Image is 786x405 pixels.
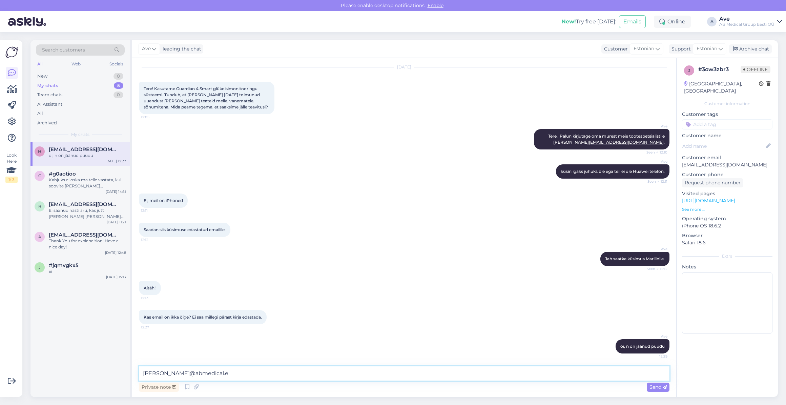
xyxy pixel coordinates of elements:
[142,45,151,53] span: Ave
[619,15,646,28] button: Emails
[49,207,126,220] div: Ei saanud hästi aru, kas jutt [PERSON_NAME] [PERSON_NAME] telefoni ühildumisest . Seega Kui teil ...
[642,246,667,251] span: Ave
[548,134,666,145] span: Tere. Palun kirjutage oma murest meie tootespetsialistile [PERSON_NAME] .
[729,44,772,54] div: Archive chat
[682,119,772,129] input: Add a tag
[105,250,126,255] div: [DATE] 12:48
[38,204,41,209] span: r
[688,68,690,73] span: 3
[49,153,126,159] div: oi, n on jäänud puudu
[682,111,772,118] p: Customer tags
[144,315,262,320] span: Kas email on ikka õige? Ei saa millegi pärast kirja edastada.
[106,189,126,194] div: [DATE] 14:51
[682,161,772,168] p: [EMAIL_ADDRESS][DOMAIN_NAME]
[49,177,126,189] div: Kahjuks ei oska ma teile vastata, kui soovite [PERSON_NAME] [PERSON_NAME] edasi tootejuhile. Sell...
[37,101,62,108] div: AI Assistant
[561,169,665,174] span: küsin igaks juhuks üle ega teil ei ole Huawei telefon.
[682,253,772,259] div: Extra
[642,150,667,155] span: Seen ✓ 12:10
[682,190,772,197] p: Visited pages
[682,263,772,270] p: Notes
[37,73,47,80] div: New
[141,115,166,120] span: 12:05
[139,64,669,70] div: [DATE]
[682,198,735,204] a: [URL][DOMAIN_NAME]
[682,171,772,178] p: Customer phone
[561,18,576,25] b: New!
[561,18,616,26] div: Try free [DATE]:
[36,60,44,68] div: All
[682,215,772,222] p: Operating system
[605,256,665,261] span: Jah saatke küsimus Marilinile.
[707,17,717,26] div: A
[71,131,89,138] span: My chats
[39,265,41,270] span: j
[741,66,770,73] span: Offline
[113,73,123,80] div: 0
[38,149,41,154] span: h
[70,60,82,68] div: Web
[144,285,156,290] span: Aitäh!
[5,152,18,183] div: Look Here
[42,46,85,54] span: Search customers
[141,208,166,213] span: 12:11
[49,232,119,238] span: asumm32@gmail.com
[682,222,772,229] p: iPhone OS 18.6.2
[601,45,628,53] div: Customer
[654,16,691,28] div: Online
[141,237,166,242] span: 12:12
[141,296,166,301] span: 12:13
[106,275,126,280] div: [DATE] 15:13
[144,86,268,109] span: Tere! Kasutame Guardian 4 Smart glükoisimonitooringu süsteemi. Tundub, et [PERSON_NAME] [DATE] to...
[719,22,774,27] div: AB Medical Group Eesti OÜ
[682,101,772,107] div: Customer information
[589,140,664,145] a: [EMAIL_ADDRESS][DOMAIN_NAME]
[49,201,119,207] span: ritaulle.viirlaid@gmail.com
[49,262,79,268] span: #jqmvgkx5
[37,120,57,126] div: Archived
[37,110,43,117] div: All
[642,179,667,184] span: Seen ✓ 12:11
[642,354,667,359] span: 12:29
[139,383,179,392] div: Private note
[698,65,741,74] div: # 3ow3zbr3
[682,132,772,139] p: Customer name
[49,146,119,153] span: helenpeterson1@hotmail.com
[697,45,717,53] span: Estonian
[426,2,446,8] span: Enable
[37,92,62,98] div: Team chats
[5,177,18,183] div: 1 / 3
[620,344,665,349] span: oi, n on jäänud puudu
[682,142,765,150] input: Add name
[139,366,669,381] textarea: [PERSON_NAME]@abmedical.
[108,60,125,68] div: Socials
[682,239,772,246] p: Safari 18.6
[682,154,772,161] p: Customer email
[684,80,759,95] div: [GEOGRAPHIC_DATA], [GEOGRAPHIC_DATA]
[49,171,76,177] span: #g0aotioo
[144,198,183,203] span: Ei, meil on iPhoned
[107,220,126,225] div: [DATE] 11:21
[5,46,18,59] img: Askly Logo
[37,82,58,89] div: My chats
[49,238,126,250] div: Thank You for explanaition! Have a nice day!
[144,227,226,232] span: Saadan siis küsimuse edastatud emailile.
[105,159,126,164] div: [DATE] 12:27
[642,159,667,164] span: Ave
[160,45,201,53] div: leading the chat
[49,268,126,275] div: ei
[719,16,774,22] div: Ave
[682,206,772,212] p: See more ...
[38,173,41,178] span: g
[642,124,667,129] span: Ave
[649,384,667,390] span: Send
[719,16,782,27] a: AveAB Medical Group Eesti OÜ
[634,45,654,53] span: Estonian
[141,325,166,330] span: 12:27
[682,232,772,239] p: Browser
[642,266,667,271] span: Seen ✓ 12:12
[642,334,667,339] span: Ave
[113,92,123,98] div: 0
[682,178,743,187] div: Request phone number
[669,45,691,53] div: Support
